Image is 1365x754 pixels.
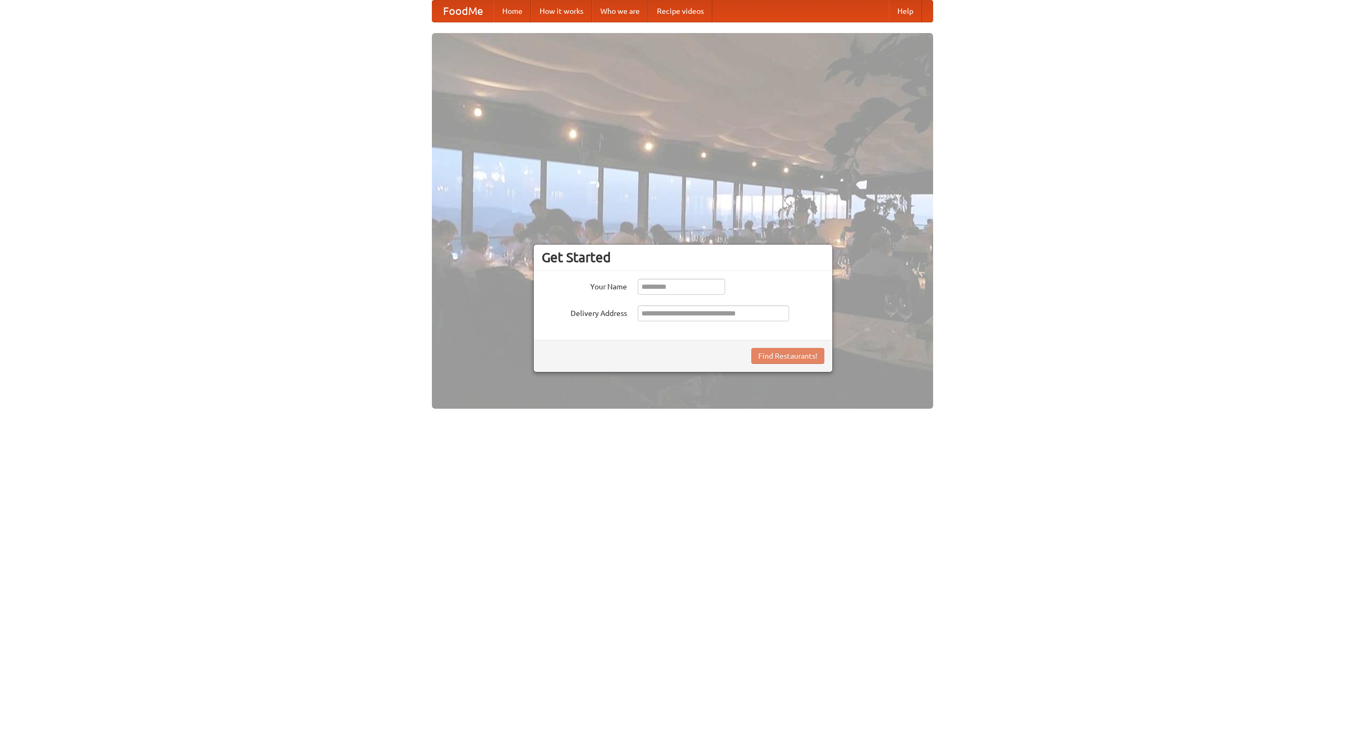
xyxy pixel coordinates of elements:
button: Find Restaurants! [751,348,824,364]
a: Help [889,1,922,22]
a: FoodMe [432,1,494,22]
h3: Get Started [542,249,824,265]
a: Who we are [592,1,648,22]
a: Home [494,1,531,22]
label: Delivery Address [542,305,627,319]
a: Recipe videos [648,1,712,22]
label: Your Name [542,279,627,292]
a: How it works [531,1,592,22]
